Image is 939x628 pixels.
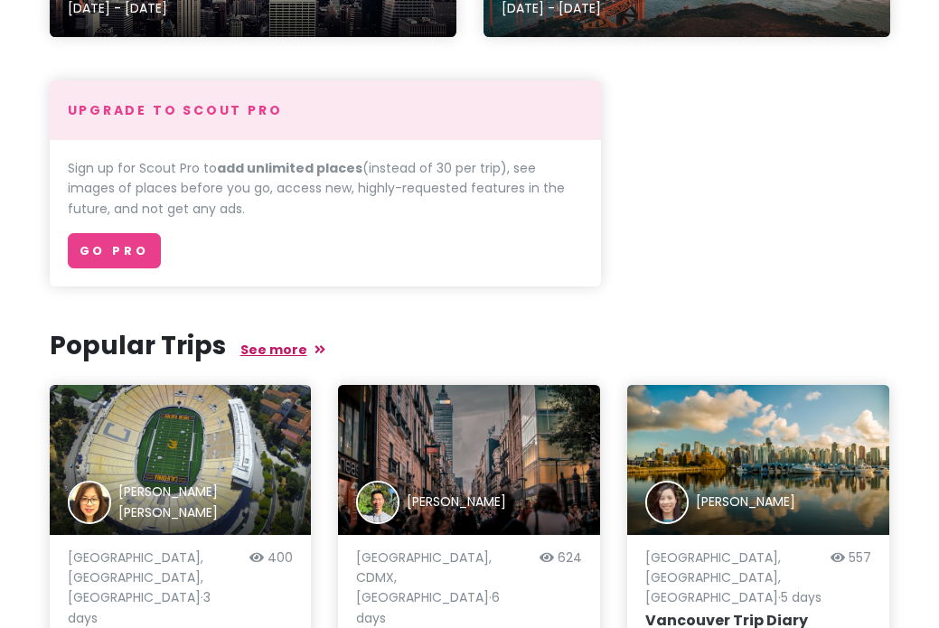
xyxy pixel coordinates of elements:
h3: Popular Trips [50,330,890,362]
a: Go Pro [68,233,161,268]
p: Sign up for Scout Pro to (instead of 30 per trip), see images of places before you go, access new... [68,158,583,219]
div: [PERSON_NAME] [407,492,506,511]
a: See more [240,341,325,359]
div: [PERSON_NAME] [PERSON_NAME] [118,482,294,522]
span: 400 [268,548,293,567]
p: [GEOGRAPHIC_DATA], [GEOGRAPHIC_DATA], [GEOGRAPHIC_DATA] · 5 days [645,548,823,608]
img: Trip author [645,481,689,524]
img: Trip author [68,481,111,524]
span: 624 [558,548,582,567]
span: 557 [849,548,871,567]
strong: add unlimited places [217,159,362,177]
h4: Upgrade to Scout Pro [68,102,583,118]
div: [PERSON_NAME] [696,492,795,511]
img: Trip author [356,481,399,524]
